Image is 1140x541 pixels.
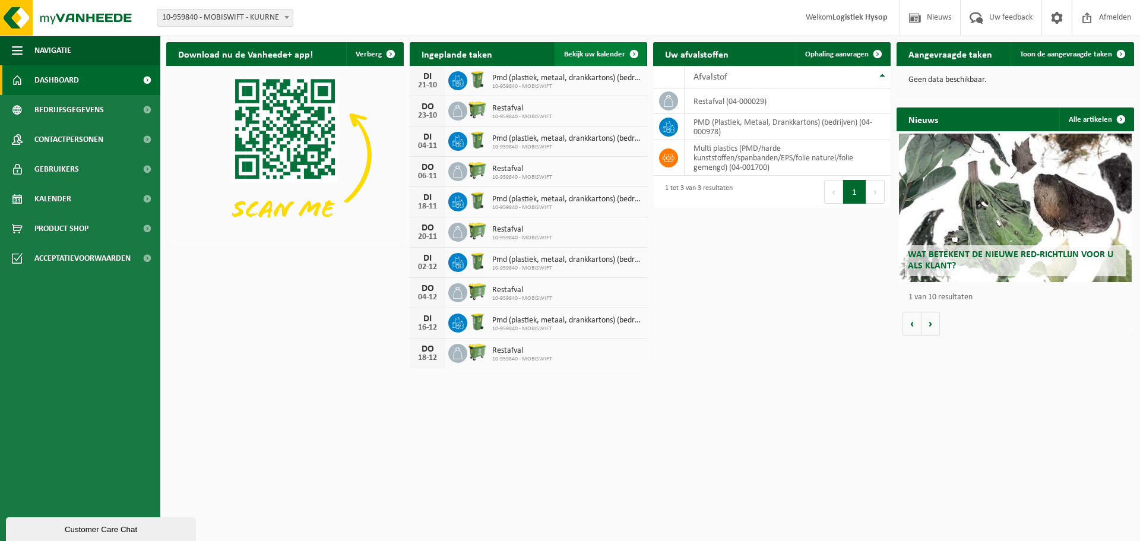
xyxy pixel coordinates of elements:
[34,125,103,154] span: Contactpersonen
[34,184,71,214] span: Kalender
[492,104,552,113] span: Restafval
[685,140,891,176] td: multi plastics (PMD/harde kunststoffen/spanbanden/EPS/folie naturel/folie gemengd) (04-001700)
[467,191,487,211] img: WB-0240-HPE-GN-50
[34,243,131,273] span: Acceptatievoorwaarden
[166,66,404,244] img: Download de VHEPlus App
[492,235,552,242] span: 10-959840 - MOBISWIFT
[492,204,641,211] span: 10-959840 - MOBISWIFT
[555,42,646,66] a: Bekijk uw kalender
[467,221,487,241] img: WB-0660-HPE-GN-50
[416,81,439,90] div: 21-10
[897,107,950,131] h2: Nieuws
[492,74,641,83] span: Pmd (plastiek, metaal, drankkartons) (bedrijven)
[492,225,552,235] span: Restafval
[467,342,487,362] img: WB-0660-HPE-GN-50
[467,312,487,332] img: WB-0240-HPE-GN-50
[685,88,891,114] td: restafval (04-000029)
[416,132,439,142] div: DI
[492,174,552,181] span: 10-959840 - MOBISWIFT
[34,154,79,184] span: Gebruikers
[467,69,487,90] img: WB-0240-HPE-GN-50
[492,144,641,151] span: 10-959840 - MOBISWIFT
[653,42,740,65] h2: Uw afvalstoffen
[492,113,552,121] span: 10-959840 - MOBISWIFT
[897,42,1004,65] h2: Aangevraagde taken
[416,72,439,81] div: DI
[416,354,439,362] div: 18-12
[492,195,641,204] span: Pmd (plastiek, metaal, drankkartons) (bedrijven)
[416,112,439,120] div: 23-10
[416,314,439,324] div: DI
[416,263,439,271] div: 02-12
[1011,42,1133,66] a: Toon de aangevraagde taken
[492,286,552,295] span: Restafval
[416,102,439,112] div: DO
[843,180,866,204] button: 1
[416,254,439,263] div: DI
[564,50,625,58] span: Bekijk uw kalender
[416,163,439,172] div: DO
[416,324,439,332] div: 16-12
[908,76,1122,84] p: Geen data beschikbaar.
[410,42,504,65] h2: Ingeplande taken
[492,325,641,333] span: 10-959840 - MOBISWIFT
[492,316,641,325] span: Pmd (plastiek, metaal, drankkartons) (bedrijven)
[166,42,325,65] h2: Download nu de Vanheede+ app!
[467,100,487,120] img: WB-0660-HPE-GN-50
[685,114,891,140] td: PMD (Plastiek, Metaal, Drankkartons) (bedrijven) (04-000978)
[1020,50,1112,58] span: Toon de aangevraagde taken
[908,250,1113,271] span: Wat betekent de nieuwe RED-richtlijn voor u als klant?
[492,164,552,174] span: Restafval
[34,214,88,243] span: Product Shop
[416,223,439,233] div: DO
[805,50,869,58] span: Ophaling aanvragen
[693,72,727,82] span: Afvalstof
[157,10,293,26] span: 10-959840 - MOBISWIFT - KUURNE
[416,233,439,241] div: 20-11
[416,203,439,211] div: 18-11
[832,13,888,22] strong: Logistiek Hysop
[346,42,403,66] button: Verberg
[467,281,487,302] img: WB-0660-HPE-GN-50
[492,255,641,265] span: Pmd (plastiek, metaal, drankkartons) (bedrijven)
[921,312,940,336] button: Volgende
[492,134,641,144] span: Pmd (plastiek, metaal, drankkartons) (bedrijven)
[416,344,439,354] div: DO
[492,346,552,356] span: Restafval
[34,65,79,95] span: Dashboard
[492,295,552,302] span: 10-959840 - MOBISWIFT
[908,293,1128,302] p: 1 van 10 resultaten
[899,134,1132,282] a: Wat betekent de nieuwe RED-richtlijn voor u als klant?
[416,284,439,293] div: DO
[416,172,439,181] div: 06-11
[416,293,439,302] div: 04-12
[492,265,641,272] span: 10-959840 - MOBISWIFT
[492,356,552,363] span: 10-959840 - MOBISWIFT
[467,130,487,150] img: WB-0240-HPE-GN-50
[34,36,71,65] span: Navigatie
[902,312,921,336] button: Vorige
[467,160,487,181] img: WB-0660-HPE-GN-50
[824,180,843,204] button: Previous
[492,83,641,90] span: 10-959840 - MOBISWIFT
[34,95,104,125] span: Bedrijfsgegevens
[356,50,382,58] span: Verberg
[6,515,198,541] iframe: chat widget
[1059,107,1133,131] a: Alle artikelen
[866,180,885,204] button: Next
[796,42,889,66] a: Ophaling aanvragen
[659,179,733,205] div: 1 tot 3 van 3 resultaten
[416,142,439,150] div: 04-11
[467,251,487,271] img: WB-0240-HPE-GN-50
[416,193,439,203] div: DI
[157,9,293,27] span: 10-959840 - MOBISWIFT - KUURNE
